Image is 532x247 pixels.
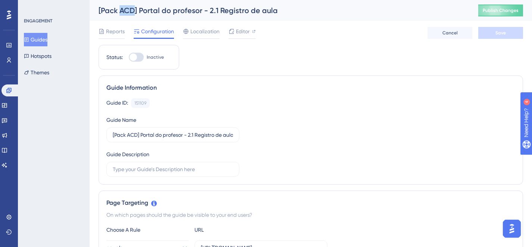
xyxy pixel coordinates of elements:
button: Themes [24,66,49,79]
span: Save [495,30,506,36]
div: 4 [52,4,54,10]
button: Hotspots [24,49,52,63]
span: Editor [236,27,250,36]
span: Need Help? [18,2,47,11]
div: 151109 [134,100,146,106]
div: URL [195,225,277,234]
div: Guide Description [106,150,149,159]
div: Choose A Rule [106,225,189,234]
button: Publish Changes [478,4,523,16]
input: Type your Guide’s Description here [113,165,233,173]
div: Guide Name [106,115,136,124]
div: Guide Information [106,83,515,92]
div: ENGAGEMENT [24,18,52,24]
span: Cancel [442,30,458,36]
button: Save [478,27,523,39]
span: Publish Changes [483,7,519,13]
div: [Pack ACD] Portal do profesor - 2.1 Registro de aula [99,5,460,16]
div: Status: [106,53,123,62]
input: Type your Guide’s Name here [113,131,233,139]
div: On which pages should the guide be visible to your end users? [106,210,515,219]
button: Cancel [427,27,472,39]
button: Guides [24,33,47,46]
span: Reports [106,27,125,36]
div: Page Targeting [106,198,515,207]
div: Guide ID: [106,98,128,108]
span: Localization [190,27,220,36]
span: Inactive [147,54,164,60]
span: Configuration [141,27,174,36]
iframe: UserGuiding AI Assistant Launcher [501,217,523,240]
